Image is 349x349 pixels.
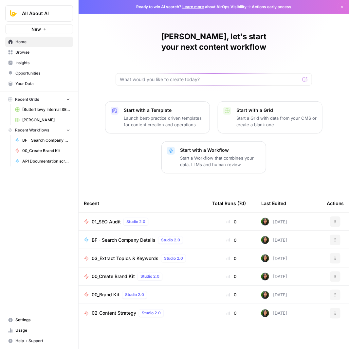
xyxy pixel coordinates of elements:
[126,219,145,225] span: Studio 2.0
[5,5,73,22] button: Workspace: All About AI
[5,24,73,34] button: New
[15,60,70,66] span: Insights
[5,325,73,336] a: Usage
[116,31,312,52] h1: [PERSON_NAME], let's start your next content workflow
[22,158,70,164] span: API Documentation scraper
[161,237,180,243] span: Studio 2.0
[5,47,73,58] a: Browse
[142,310,161,316] span: Studio 2.0
[180,155,261,168] p: Start a Workflow that combines your data, LLMs and human review
[261,218,287,226] div: [DATE]
[212,273,251,280] div: 0
[84,194,202,212] div: Recent
[8,8,19,19] img: All About AI Logo
[5,95,73,104] button: Recent Grids
[218,101,322,133] button: Start with a GridStart a Grid with data from your CMS or create a blank one
[124,115,204,128] p: Launch best-practice driven templates for content creation and operations
[5,58,73,68] a: Insights
[261,218,269,226] img: 71gc9am4ih21sqe9oumvmopgcasf
[15,70,70,76] span: Opportunities
[15,49,70,55] span: Browse
[236,107,317,113] p: Start with a Grid
[22,137,70,143] span: BF - Search Company Details
[15,96,39,102] span: Recent Grids
[92,310,136,317] span: 02_Content Strategy
[12,135,73,146] a: BF - Search Company Details
[261,291,287,299] div: [DATE]
[5,125,73,135] button: Recent Workflows
[180,147,261,153] p: Start with a Workflow
[92,255,158,262] span: 03_Extract Topics & Keywords
[236,115,317,128] p: Start a Grid with data from your CMS or create a blank one
[125,292,144,298] span: Studio 2.0
[161,141,266,173] button: Start with a WorkflowStart a Workflow that combines your data, LLMs and human review
[5,79,73,89] a: Your Data
[15,317,70,323] span: Settings
[105,101,210,133] button: Start with a TemplateLaunch best-practice driven templates for content creation and operations
[84,309,202,317] a: 02_Content StrategyStudio 2.0
[22,107,70,113] span: [Butterflowy Internal SEO] Blogs
[15,127,49,133] span: Recent Workflows
[164,255,183,261] span: Studio 2.0
[22,10,62,17] span: All About AI
[92,292,119,298] span: 00_Brand Kit
[15,39,70,45] span: Home
[261,236,269,244] img: 71gc9am4ih21sqe9oumvmopgcasf
[92,237,156,243] span: BF - Search Company Details
[261,291,269,299] img: 71gc9am4ih21sqe9oumvmopgcasf
[5,37,73,47] a: Home
[22,148,70,154] span: 00_Create Brand Kit
[212,310,251,317] div: 0
[140,274,159,280] span: Studio 2.0
[84,273,202,281] a: 00_Create Brand KitStudio 2.0
[15,338,70,344] span: Help + Support
[261,273,287,281] div: [DATE]
[92,218,121,225] span: 01_SEO Audit
[15,328,70,334] span: Usage
[12,146,73,156] a: 00_Create Brand Kit
[22,117,70,123] span: [PERSON_NAME]
[182,4,204,9] a: Learn more
[5,336,73,346] button: Help + Support
[212,218,251,225] div: 0
[261,254,269,262] img: 71gc9am4ih21sqe9oumvmopgcasf
[12,156,73,166] a: API Documentation scraper
[124,107,204,113] p: Start with a Template
[12,115,73,125] a: [PERSON_NAME]
[261,273,269,281] img: 71gc9am4ih21sqe9oumvmopgcasf
[136,4,247,10] span: Ready to win AI search? about AirOps Visibility
[212,255,251,262] div: 0
[5,315,73,325] a: Settings
[261,309,287,317] div: [DATE]
[252,4,291,10] span: Actions early access
[84,218,202,226] a: 01_SEO AuditStudio 2.0
[261,309,269,317] img: 71gc9am4ih21sqe9oumvmopgcasf
[212,237,251,243] div: 0
[84,236,202,244] a: BF - Search Company DetailsStudio 2.0
[84,254,202,262] a: 03_Extract Topics & KeywordsStudio 2.0
[212,194,246,212] div: Total Runs (7d)
[212,292,251,298] div: 0
[120,76,300,83] input: What would you like to create today?
[327,194,344,212] div: Actions
[5,68,73,79] a: Opportunities
[15,81,70,87] span: Your Data
[261,236,287,244] div: [DATE]
[84,291,202,299] a: 00_Brand KitStudio 2.0
[261,194,286,212] div: Last Edited
[92,273,135,280] span: 00_Create Brand Kit
[31,26,41,32] span: New
[12,104,73,115] a: [Butterflowy Internal SEO] Blogs
[261,254,287,262] div: [DATE]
